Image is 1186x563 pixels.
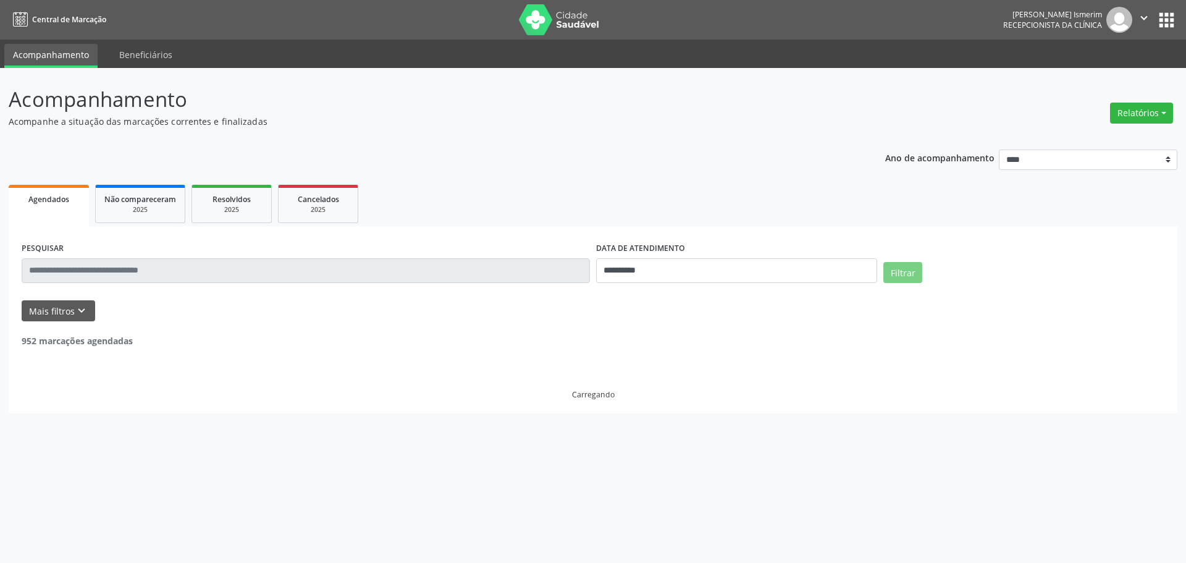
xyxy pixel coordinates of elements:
i:  [1137,11,1151,25]
button: Filtrar [883,262,922,283]
p: Acompanhe a situação das marcações correntes e finalizadas [9,115,826,128]
div: Carregando [572,389,615,400]
p: Acompanhamento [9,84,826,115]
p: Ano de acompanhamento [885,150,995,165]
a: Central de Marcação [9,9,106,30]
div: 2025 [287,205,349,214]
a: Beneficiários [111,44,181,66]
span: Recepcionista da clínica [1003,20,1102,30]
div: 2025 [104,205,176,214]
label: PESQUISAR [22,239,64,258]
button: Relatórios [1110,103,1173,124]
div: 2025 [201,205,263,214]
button: apps [1156,9,1177,31]
span: Cancelados [298,194,339,205]
img: img [1106,7,1132,33]
i: keyboard_arrow_down [75,304,88,318]
button:  [1132,7,1156,33]
a: Acompanhamento [4,44,98,68]
span: Agendados [28,194,69,205]
button: Mais filtroskeyboard_arrow_down [22,300,95,322]
span: Central de Marcação [32,14,106,25]
label: DATA DE ATENDIMENTO [596,239,685,258]
strong: 952 marcações agendadas [22,335,133,347]
span: Resolvidos [212,194,251,205]
div: [PERSON_NAME] Ismerim [1003,9,1102,20]
span: Não compareceram [104,194,176,205]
